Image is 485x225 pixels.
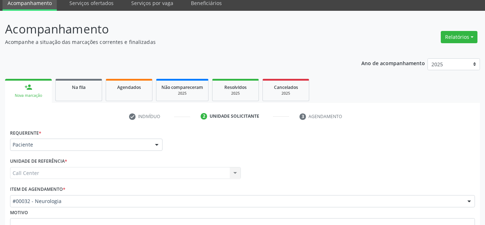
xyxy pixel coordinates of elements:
span: Agendados [117,84,141,90]
div: person_add [24,83,32,91]
span: Paciente [13,141,148,148]
div: Unidade solicitante [210,113,259,120]
p: Acompanhamento [5,20,338,38]
button: Relatórios [441,31,477,43]
span: Resolvidos [224,84,247,90]
div: Nova marcação [10,93,47,98]
div: 2025 [268,91,304,96]
label: Item de agendamento [10,184,65,195]
div: 2025 [161,91,203,96]
span: Cancelados [274,84,298,90]
p: Acompanhe a situação das marcações correntes e finalizadas [5,38,338,46]
span: #00032 - Neurologia [13,198,460,205]
label: Unidade de referência [10,156,67,167]
div: 2 [201,113,207,120]
span: Não compareceram [161,84,203,90]
div: 2025 [218,91,253,96]
label: Requerente [10,127,41,139]
p: Ano de acompanhamento [361,58,425,67]
label: Motivo [10,207,28,219]
span: Na fila [72,84,86,90]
